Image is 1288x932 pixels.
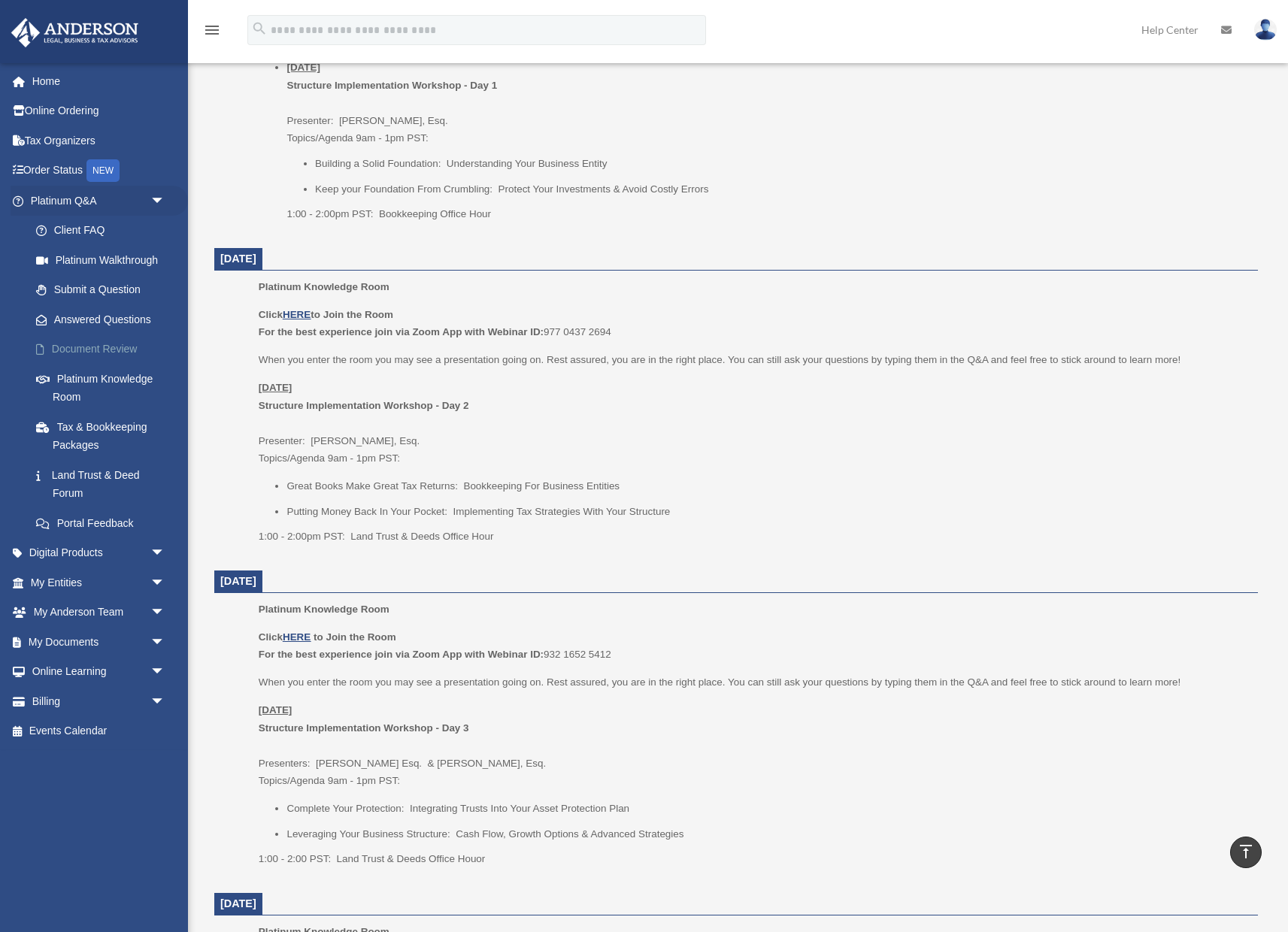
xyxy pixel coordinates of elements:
[251,20,268,37] i: search
[220,575,256,587] span: [DATE]
[220,897,256,909] span: [DATE]
[259,604,389,615] span: Platinum Knowledge Room
[315,180,1247,198] li: Keep your Foundation From Crumbling: Protect Your Investments & Avoid Costly Errors
[259,351,1247,369] p: When you enter the room you may see a presentation going on. Rest assured, you are in the right p...
[1237,843,1255,861] i: vertical_align_top
[21,412,188,460] a: Tax & Bookkeeping Packages
[150,186,180,216] span: arrow_drop_down
[11,598,188,628] a: My Anderson Teamarrow_drop_down
[11,567,188,598] a: My Entitiesarrow_drop_down
[220,253,256,265] span: [DATE]
[11,716,188,746] a: Events Calendar
[259,382,292,393] u: [DATE]
[259,850,1247,868] p: 1:00 - 2:00 PST: Land Trust & Deeds Office Houor
[259,631,314,643] b: Click
[150,657,180,688] span: arrow_drop_down
[283,631,311,643] a: HERE
[21,275,188,305] a: Submit a Question
[11,156,188,186] a: Order StatusNEW
[7,18,143,47] img: Anderson Advisors Platinum Portal
[11,66,188,96] a: Home
[11,96,188,126] a: Online Ordering
[259,528,1247,546] p: 1:00 - 2:00pm PST: Land Trust & Deeds Office Hour
[11,657,188,687] a: Online Learningarrow_drop_down
[86,159,120,182] div: NEW
[11,126,188,156] a: Tax Organizers
[21,508,188,538] a: Portal Feedback
[259,309,393,320] b: Click to Join the Room
[21,245,188,275] a: Platinum Walkthrough
[286,800,1247,818] li: Complete Your Protection: Integrating Trusts Into Your Asset Protection Plan
[315,155,1247,173] li: Building a Solid Foundation: Understanding Your Business Entity
[1230,837,1262,868] a: vertical_align_top
[259,649,544,660] b: For the best experience join via Zoom App with Webinar ID:
[203,26,221,39] a: menu
[314,631,396,643] b: to Join the Room
[283,309,311,320] a: HERE
[21,216,188,246] a: Client FAQ
[150,627,180,658] span: arrow_drop_down
[286,62,320,73] u: [DATE]
[259,628,1247,664] p: 932 1652 5412
[21,304,188,334] a: Answered Questions
[11,538,188,568] a: Digital Productsarrow_drop_down
[11,627,188,657] a: My Documentsarrow_drop_down
[150,686,180,717] span: arrow_drop_down
[150,567,180,598] span: arrow_drop_down
[21,460,188,508] a: Land Trust & Deed Forum
[286,825,1247,843] li: Leveraging Your Business Structure: Cash Flow, Growth Options & Advanced Strategies
[11,686,188,716] a: Billingarrow_drop_down
[286,477,1247,495] li: Great Books Make Great Tax Returns: Bookkeeping For Business Entities
[259,701,1247,790] p: Presenters: [PERSON_NAME] Esq. & [PERSON_NAME], Esq. Topics/Agenda 9am - 1pm PST:
[286,503,1247,521] li: Putting Money Back In Your Pocket: Implementing Tax Strategies With Your Structure
[286,205,1247,223] p: 1:00 - 2:00pm PST: Bookkeeping Office Hour
[259,326,544,337] b: For the best experience join via Zoom App with Webinar ID:
[259,306,1247,341] p: 977 0437 2694
[21,334,188,365] a: Document Review
[150,538,180,569] span: arrow_drop_down
[1254,19,1277,41] img: User Pic
[259,704,292,716] u: [DATE]
[150,598,180,628] span: arrow_drop_down
[259,722,469,734] b: Structure Implementation Workshop - Day 3
[11,186,188,216] a: Platinum Q&Aarrow_drop_down
[286,59,1247,222] li: Presenter: [PERSON_NAME], Esq. Topics/Agenda 9am - 1pm PST:
[203,21,221,39] i: menu
[259,673,1247,691] p: When you enter the room you may see a presentation going on. Rest assured, you are in the right p...
[286,80,497,91] b: Structure Implementation Workshop - Day 1
[259,400,469,411] b: Structure Implementation Workshop - Day 2
[259,379,1247,468] p: Presenter: [PERSON_NAME], Esq. Topics/Agenda 9am - 1pm PST:
[259,281,389,292] span: Platinum Knowledge Room
[21,364,180,412] a: Platinum Knowledge Room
